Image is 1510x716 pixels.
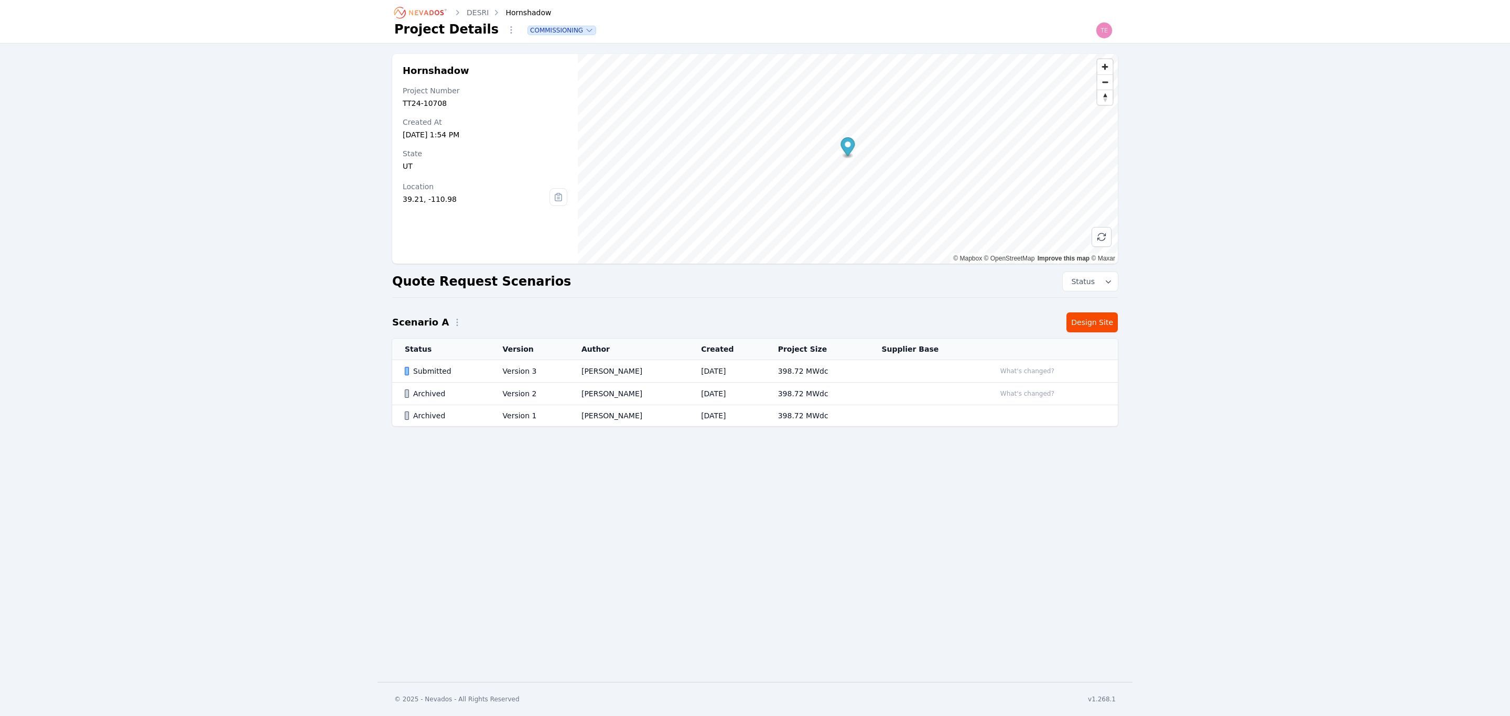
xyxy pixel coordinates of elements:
[490,360,569,383] td: Version 3
[405,388,485,399] div: Archived
[392,315,449,330] h2: Scenario A
[1097,90,1113,105] button: Reset bearing to north
[1067,276,1095,287] span: Status
[403,117,567,127] div: Created At
[996,388,1059,399] button: What's changed?
[569,405,688,427] td: [PERSON_NAME]
[1097,75,1113,90] span: Zoom out
[569,339,688,360] th: Author
[688,383,765,405] td: [DATE]
[403,85,567,96] div: Project Number
[403,194,549,204] div: 39.21, -110.98
[394,695,520,703] div: © 2025 - Nevados - All Rights Reserved
[1088,695,1116,703] div: v1.268.1
[984,255,1035,262] a: OpenStreetMap
[528,26,596,35] button: Commissioning
[1096,22,1113,39] img: Ted Elliott
[490,383,569,405] td: Version 2
[578,54,1118,264] canvas: Map
[569,360,688,383] td: [PERSON_NAME]
[392,339,490,360] th: Status
[403,148,567,159] div: State
[392,273,571,290] h2: Quote Request Scenarios
[467,7,489,18] a: DESRI
[765,383,869,405] td: 398.72 MWdc
[840,137,855,159] div: Map marker
[403,64,567,77] h2: Hornshadow
[394,21,499,38] h1: Project Details
[491,7,551,18] div: Hornshadow
[569,383,688,405] td: [PERSON_NAME]
[1063,272,1118,291] button: Status
[1097,59,1113,74] button: Zoom in
[869,339,983,360] th: Supplier Base
[996,365,1059,377] button: What's changed?
[392,383,1118,405] tr: ArchivedVersion 2[PERSON_NAME][DATE]398.72 MWdcWhat's changed?
[765,405,869,427] td: 398.72 MWdc
[405,366,485,376] div: Submitted
[403,98,567,109] div: TT24-10708
[394,4,552,21] nav: Breadcrumb
[953,255,982,262] a: Mapbox
[490,405,569,427] td: Version 1
[765,360,869,383] td: 398.72 MWdc
[765,339,869,360] th: Project Size
[392,360,1118,383] tr: SubmittedVersion 3[PERSON_NAME][DATE]398.72 MWdcWhat's changed?
[403,161,567,171] div: UT
[688,405,765,427] td: [DATE]
[688,360,765,383] td: [DATE]
[490,339,569,360] th: Version
[403,181,549,192] div: Location
[403,129,567,140] div: [DATE] 1:54 PM
[1091,255,1115,262] a: Maxar
[688,339,765,360] th: Created
[1038,255,1090,262] a: Improve this map
[392,405,1118,427] tr: ArchivedVersion 1[PERSON_NAME][DATE]398.72 MWdc
[1097,74,1113,90] button: Zoom out
[405,410,485,421] div: Archived
[1066,312,1118,332] a: Design Site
